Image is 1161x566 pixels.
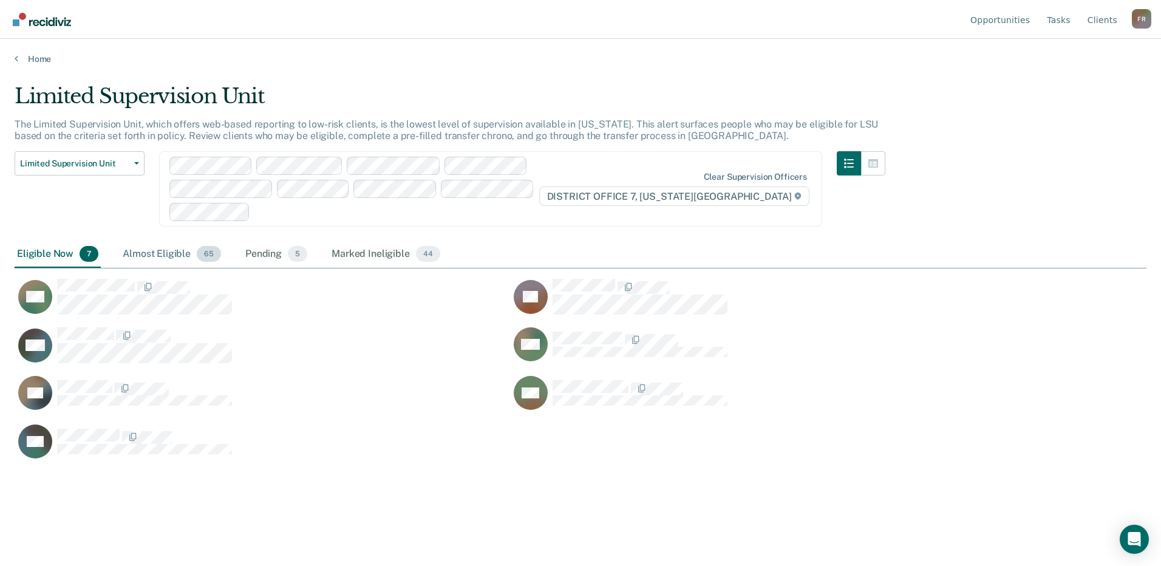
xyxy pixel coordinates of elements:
div: CaseloadOpportunityCell-154376 [15,327,510,375]
div: Eligible Now7 [15,241,101,268]
div: Limited Supervision Unit [15,84,885,118]
a: Home [15,53,1146,64]
button: Profile dropdown button [1132,9,1151,29]
span: DISTRICT OFFICE 7, [US_STATE][GEOGRAPHIC_DATA] [539,186,809,206]
div: Clear supervision officers [704,172,807,182]
span: Limited Supervision Unit [20,159,129,169]
span: 65 [197,246,221,262]
div: CaseloadOpportunityCell-154519 [15,278,510,327]
div: CaseloadOpportunityCell-143341 [510,278,1006,327]
div: Open Intercom Messenger [1120,525,1149,554]
button: Limited Supervision Unit [15,151,145,176]
div: CaseloadOpportunityCell-123069 [15,375,510,424]
div: CaseloadOpportunityCell-123676 [510,327,1006,375]
span: 44 [416,246,440,262]
div: Almost Eligible65 [120,241,223,268]
div: CaseloadOpportunityCell-142813 [510,375,1006,424]
div: Marked Ineligible44 [329,241,442,268]
div: F R [1132,9,1151,29]
img: Recidiviz [13,13,71,26]
p: The Limited Supervision Unit, which offers web-based reporting to low-risk clients, is the lowest... [15,118,878,141]
span: 5 [288,246,307,262]
div: Pending5 [243,241,310,268]
span: 7 [80,246,98,262]
div: CaseloadOpportunityCell-34638 [15,424,510,472]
